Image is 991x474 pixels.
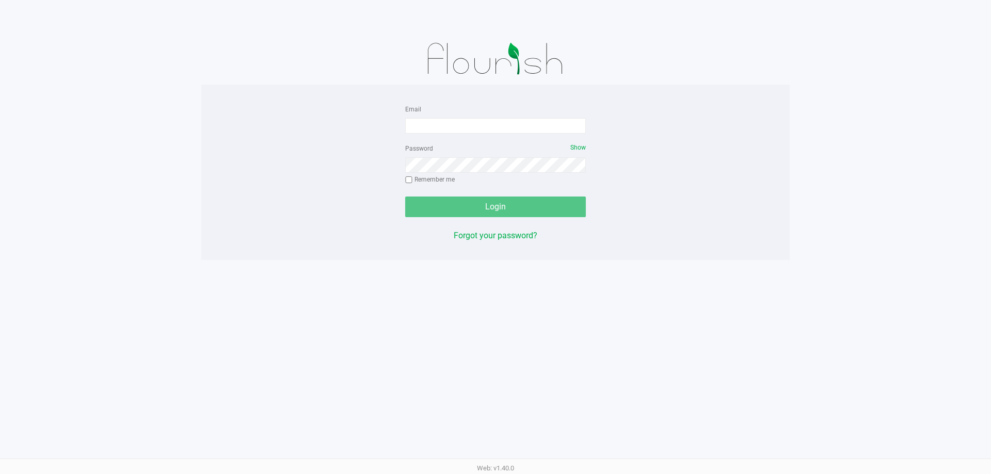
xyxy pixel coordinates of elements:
label: Email [405,105,421,114]
button: Forgot your password? [454,230,537,242]
span: Web: v1.40.0 [477,464,514,472]
label: Remember me [405,175,455,184]
input: Remember me [405,176,412,184]
span: Show [570,144,586,151]
label: Password [405,144,433,153]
